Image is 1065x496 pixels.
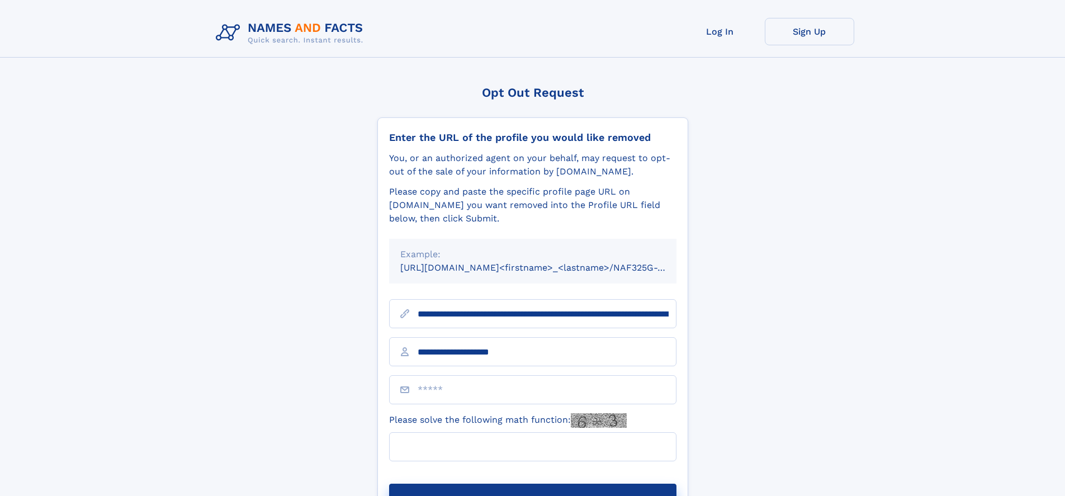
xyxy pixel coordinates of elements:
[765,18,854,45] a: Sign Up
[389,131,676,144] div: Enter the URL of the profile you would like removed
[389,413,627,428] label: Please solve the following math function:
[389,185,676,225] div: Please copy and paste the specific profile page URL on [DOMAIN_NAME] you want removed into the Pr...
[377,86,688,100] div: Opt Out Request
[400,262,698,273] small: [URL][DOMAIN_NAME]<firstname>_<lastname>/NAF325G-xxxxxxxx
[400,248,665,261] div: Example:
[211,18,372,48] img: Logo Names and Facts
[389,152,676,178] div: You, or an authorized agent on your behalf, may request to opt-out of the sale of your informatio...
[675,18,765,45] a: Log In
